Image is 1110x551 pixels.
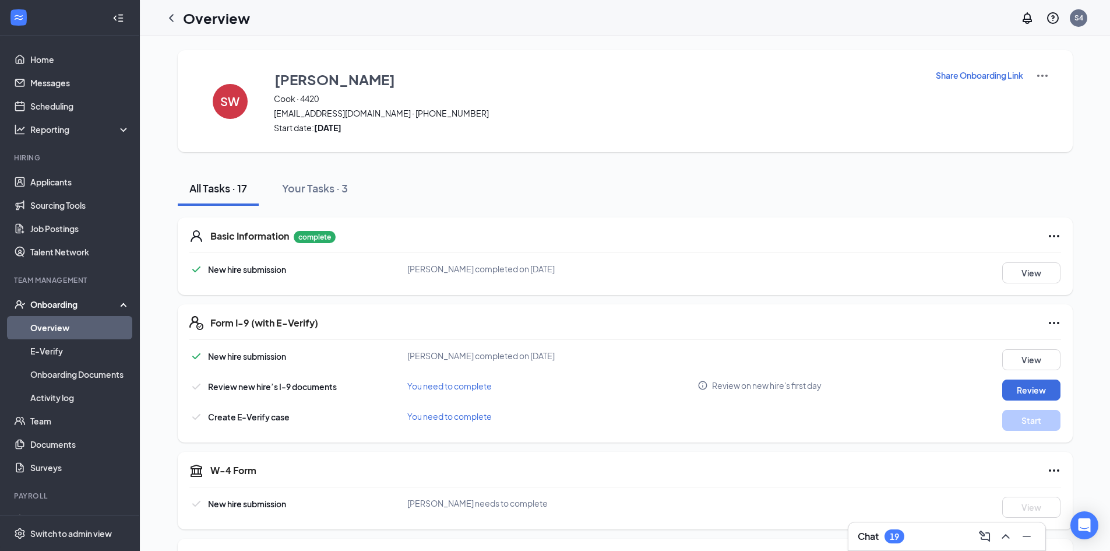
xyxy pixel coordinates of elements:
svg: Checkmark [189,380,203,394]
button: ChevronUp [996,527,1015,546]
svg: TaxGovernmentIcon [189,464,203,478]
button: SW [201,69,259,134]
a: Sourcing Tools [30,194,130,217]
svg: Collapse [112,12,124,24]
button: Minimize [1017,527,1036,546]
div: S4 [1074,13,1083,23]
span: New hire submission [208,264,286,275]
button: [PERSON_NAME] [274,69,921,90]
svg: Info [697,380,708,391]
span: Review new hire’s I-9 documents [208,381,337,392]
div: 19 [890,532,899,542]
span: New hire submission [208,351,286,362]
a: Scheduling [30,94,130,118]
svg: Settings [14,528,26,539]
svg: Ellipses [1047,229,1061,243]
h5: Form I-9 (with E-Verify) [210,317,318,329]
div: Open Intercom Messenger [1070,511,1098,539]
span: [EMAIL_ADDRESS][DOMAIN_NAME] · [PHONE_NUMBER] [274,107,921,119]
div: Hiring [14,153,128,163]
a: Surveys [30,456,130,479]
h4: SW [220,97,239,106]
h3: Chat [858,530,879,543]
button: View [1002,349,1060,370]
h3: [PERSON_NAME] [274,69,395,89]
span: [PERSON_NAME] completed on [DATE] [407,350,555,361]
svg: Checkmark [189,497,203,511]
svg: User [189,229,203,243]
svg: Ellipses [1047,316,1061,330]
svg: ChevronLeft [164,11,178,25]
h5: Basic Information [210,230,289,243]
span: Create E-Verify case [208,412,290,422]
span: Cook · 4420 [274,93,921,104]
span: Review on new hire's first day [712,380,822,391]
svg: QuestionInfo [1046,11,1060,25]
svg: WorkstreamLogo [13,12,24,23]
div: Reporting [30,124,131,135]
button: ComposeMessage [975,527,994,546]
p: complete [294,231,336,243]
a: Applicants [30,170,130,194]
svg: Notifications [1020,11,1034,25]
a: E-Verify [30,339,130,363]
a: Documents [30,433,130,456]
svg: UserCheck [14,299,26,310]
a: Messages [30,71,130,94]
span: You need to complete [407,411,492,422]
p: Share Onboarding Link [936,69,1023,81]
span: Start date: [274,122,921,134]
div: Switch to admin view [30,528,112,539]
div: All Tasks · 17 [189,181,247,195]
div: Your Tasks · 3 [282,181,348,195]
button: View [1002,262,1060,283]
h1: Overview [183,8,250,28]
div: Onboarding [30,299,120,310]
span: [PERSON_NAME] needs to complete [407,498,548,508]
span: [PERSON_NAME] completed on [DATE] [407,264,555,274]
svg: Analysis [14,124,26,135]
a: Onboarding Documents [30,363,130,386]
a: Activity log [30,386,130,409]
svg: ChevronUp [999,529,1013,543]
a: Job Postings [30,217,130,240]
a: Talent Network [30,240,130,264]
a: Team [30,409,130,433]
span: New hire submission [208,499,286,509]
img: More Actions [1035,69,1049,83]
button: View [1002,497,1060,518]
div: Payroll [14,491,128,501]
svg: Checkmark [189,349,203,363]
a: Home [30,48,130,71]
svg: Checkmark [189,262,203,276]
svg: Minimize [1020,529,1034,543]
strong: [DATE] [314,122,341,133]
a: PayrollCrown [30,508,130,532]
svg: Checkmark [189,410,203,424]
button: Start [1002,410,1060,431]
div: Team Management [14,275,128,285]
a: Overview [30,316,130,339]
button: Share Onboarding Link [935,69,1024,82]
svg: Ellipses [1047,464,1061,478]
h5: W-4 Form [210,464,256,477]
svg: ComposeMessage [978,529,992,543]
svg: FormI9EVerifyIcon [189,316,203,330]
span: You need to complete [407,381,492,391]
button: Review [1002,380,1060,401]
